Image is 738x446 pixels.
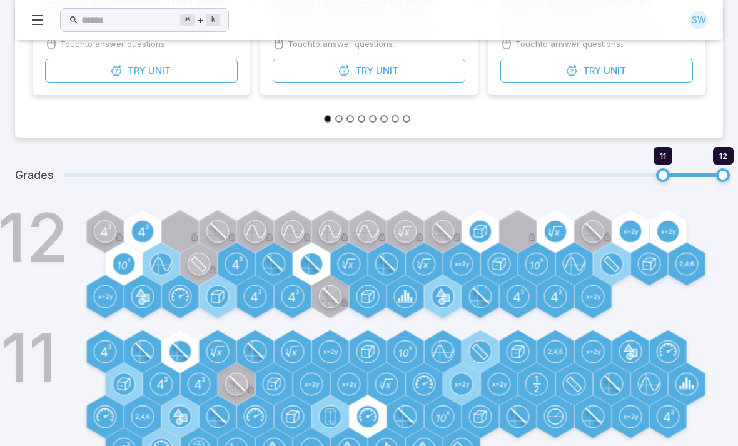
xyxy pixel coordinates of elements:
button: Go to slide 6 [380,115,388,123]
p: Touch to answer questions. [288,38,395,50]
button: Go to slide 7 [392,115,399,123]
p: Touch to answer questions. [515,38,622,50]
span: Unit [376,64,398,78]
button: TryUnit [45,59,238,83]
span: Try [128,64,146,78]
kbd: k [206,14,220,26]
h5: Grades [15,166,54,184]
button: TryUnit [500,59,693,83]
button: Go to slide 3 [346,115,354,123]
div: SW [689,11,708,29]
button: Go to slide 1 [324,115,331,123]
span: 11 [660,151,666,161]
button: Go to slide 8 [403,115,410,123]
button: Go to slide 2 [335,115,343,123]
button: Go to slide 5 [369,115,377,123]
kbd: ⌘ [180,14,195,26]
div: + [180,13,220,28]
span: Unit [604,64,626,78]
span: Try [355,64,373,78]
button: TryUnit [273,59,465,83]
h1: 11 [1,324,57,392]
span: Unit [148,64,171,78]
span: 12 [719,151,727,161]
span: Try [583,64,601,78]
button: Go to slide 4 [358,115,365,123]
p: Touch to answer questions. [60,38,167,50]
